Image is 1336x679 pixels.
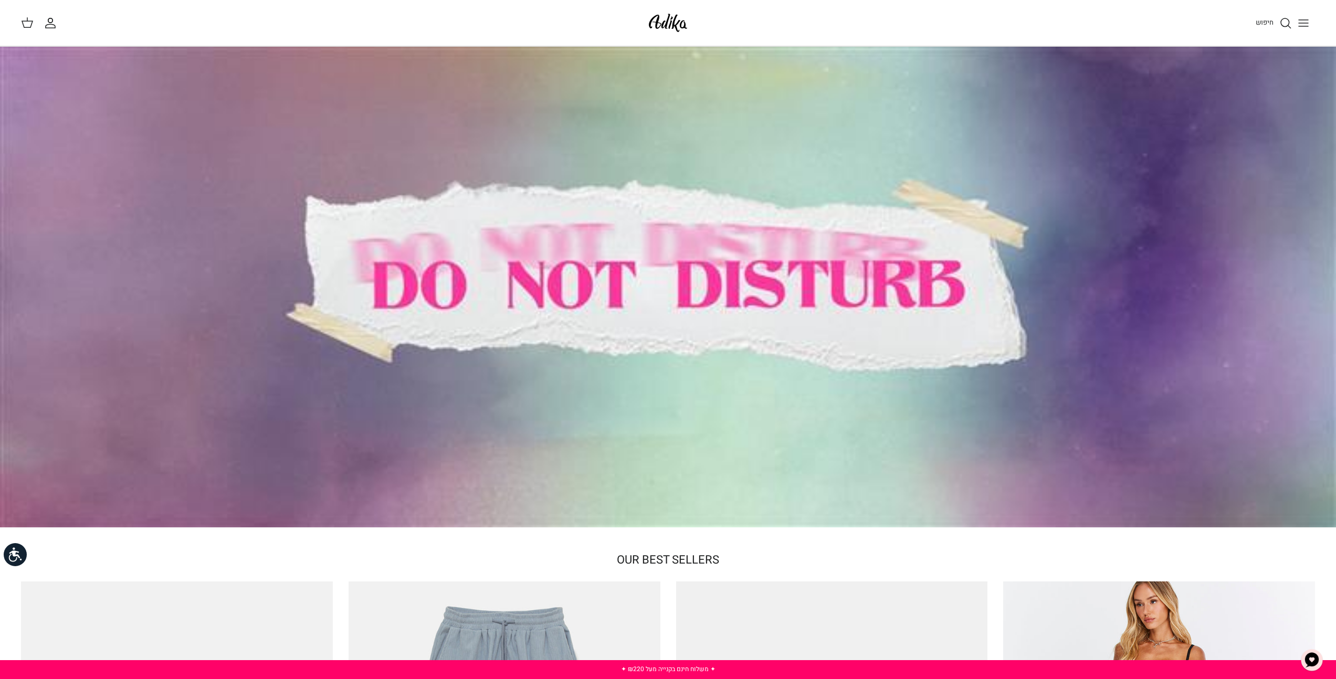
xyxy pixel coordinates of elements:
button: Toggle menu [1292,12,1315,35]
img: Adika IL [646,10,690,35]
a: OUR BEST SELLERS [617,551,719,568]
a: חיפוש [1256,17,1292,29]
a: החשבון שלי [44,17,61,29]
a: ✦ משלוח חינם בקנייה מעל ₪220 ✦ [621,664,716,674]
button: צ'אט [1296,644,1328,676]
span: חיפוש [1256,17,1274,27]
